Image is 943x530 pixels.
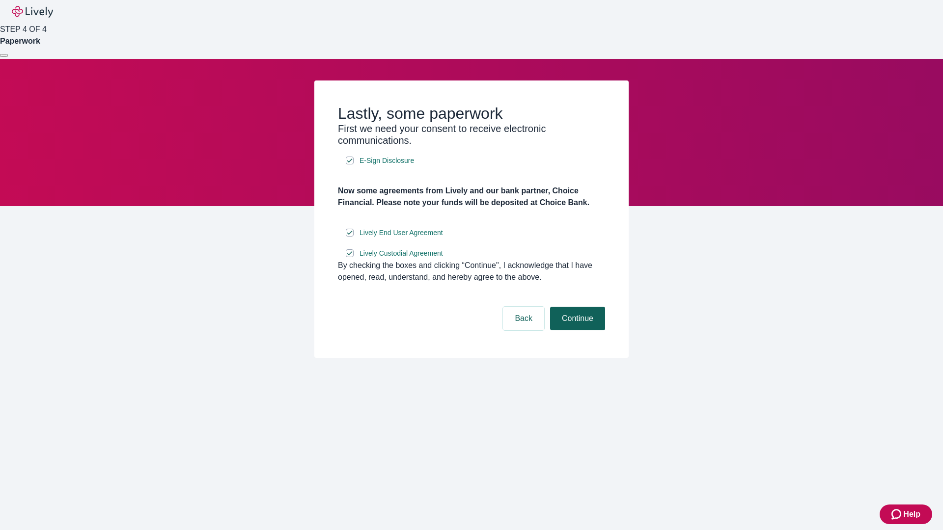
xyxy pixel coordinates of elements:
div: By checking the boxes and clicking “Continue", I acknowledge that I have opened, read, understand... [338,260,605,283]
h2: Lastly, some paperwork [338,104,605,123]
a: e-sign disclosure document [358,247,445,260]
span: Lively Custodial Agreement [360,248,443,259]
a: e-sign disclosure document [358,155,416,167]
span: Help [903,508,920,520]
button: Zendesk support iconHelp [880,504,932,524]
span: E-Sign Disclosure [360,156,414,166]
img: Lively [12,6,53,18]
a: e-sign disclosure document [358,227,445,239]
h4: Now some agreements from Lively and our bank partner, Choice Financial. Please note your funds wi... [338,185,605,209]
button: Back [503,307,544,330]
span: Lively End User Agreement [360,228,443,238]
h3: First we need your consent to receive electronic communications. [338,123,605,146]
svg: Zendesk support icon [891,508,903,520]
button: Continue [550,307,605,330]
